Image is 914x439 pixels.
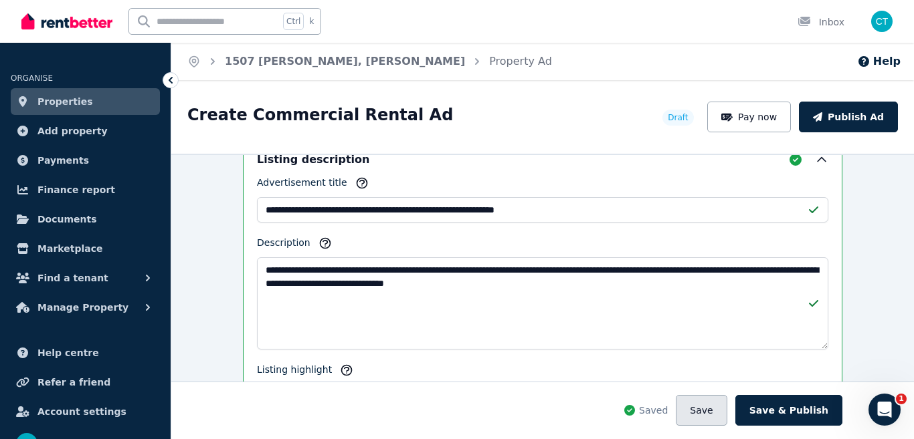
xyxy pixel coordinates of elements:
button: Save [676,395,727,426]
iframe: Intercom live chat [869,394,901,426]
a: Refer a friend [11,369,160,396]
button: Publish Ad [799,102,898,132]
a: Finance report [11,176,160,203]
a: Marketplace [11,235,160,262]
a: Payments [11,147,160,174]
span: ORGANISE [11,74,53,83]
span: Refer a friend [37,374,110,390]
span: Payments [37,152,89,168]
nav: Breadcrumb [171,43,568,80]
button: Pay now [707,102,792,132]
span: Documents [37,211,97,227]
a: Properties [11,88,160,115]
span: Find a tenant [37,270,108,286]
span: Marketplace [37,241,102,257]
a: Property Ad [489,55,552,67]
h1: Create Commercial Rental Ad [187,104,453,126]
a: Help centre [11,339,160,366]
span: Help centre [37,345,99,361]
a: Account settings [11,398,160,425]
img: Claire Tao [871,11,893,32]
div: Inbox [798,15,844,29]
span: k [309,16,314,27]
span: Ctrl [283,13,304,30]
label: Listing highlight [257,363,332,382]
a: 1507 [PERSON_NAME], [PERSON_NAME] [225,55,465,67]
span: 1 [896,394,907,404]
span: Account settings [37,404,126,420]
img: RentBetter [21,11,112,31]
h5: Listing description [257,152,369,168]
button: Manage Property [11,294,160,321]
a: Add property [11,118,160,144]
span: Saved [639,404,668,417]
span: Add property [37,123,108,139]
a: Documents [11,206,160,233]
span: Draft [668,112,688,123]
span: Properties [37,94,93,110]
button: Save & Publish [735,395,842,426]
button: Find a tenant [11,265,160,291]
button: Help [857,53,901,69]
span: Manage Property [37,299,128,315]
label: Advertisement title [257,176,347,194]
label: Description [257,236,310,255]
span: Finance report [37,182,115,198]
